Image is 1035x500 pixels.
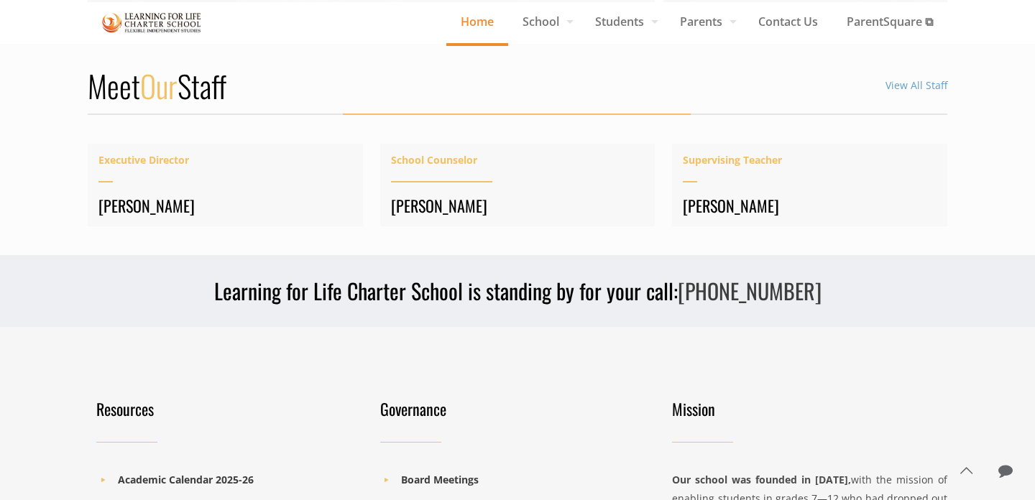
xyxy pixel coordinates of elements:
[96,399,363,419] h4: Resources
[98,195,352,216] h4: [PERSON_NAME]
[666,11,744,32] span: Parents
[98,151,352,170] span: Executive Director
[683,195,937,216] h4: [PERSON_NAME]
[380,399,647,419] h4: Governance
[885,78,947,92] a: View All Staff
[672,473,851,486] strong: Our school was founded in [DATE],
[678,274,822,307] a: [PHONE_NUMBER]
[391,151,645,170] span: School Counselor
[140,63,178,108] span: Our
[832,11,947,32] span: ParentSquare ⧉
[951,455,981,486] a: Back to top icon
[391,195,645,216] h4: [PERSON_NAME]
[683,151,937,170] span: Supervising Teacher
[581,11,666,32] span: Students
[672,399,947,419] h4: Mission
[508,11,581,32] span: School
[744,11,832,32] span: Contact Us
[446,11,508,32] span: Home
[88,277,947,305] h3: Learning for Life Charter School is standing by for your call:
[88,144,363,226] a: Executive Director[PERSON_NAME]
[672,144,947,226] a: Supervising Teacher[PERSON_NAME]
[102,10,201,35] img: Home
[118,473,254,486] a: Academic Calendar 2025-26
[88,67,226,104] h2: Meet Staff
[380,144,655,226] a: School Counselor[PERSON_NAME]
[401,473,479,486] a: Board Meetings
